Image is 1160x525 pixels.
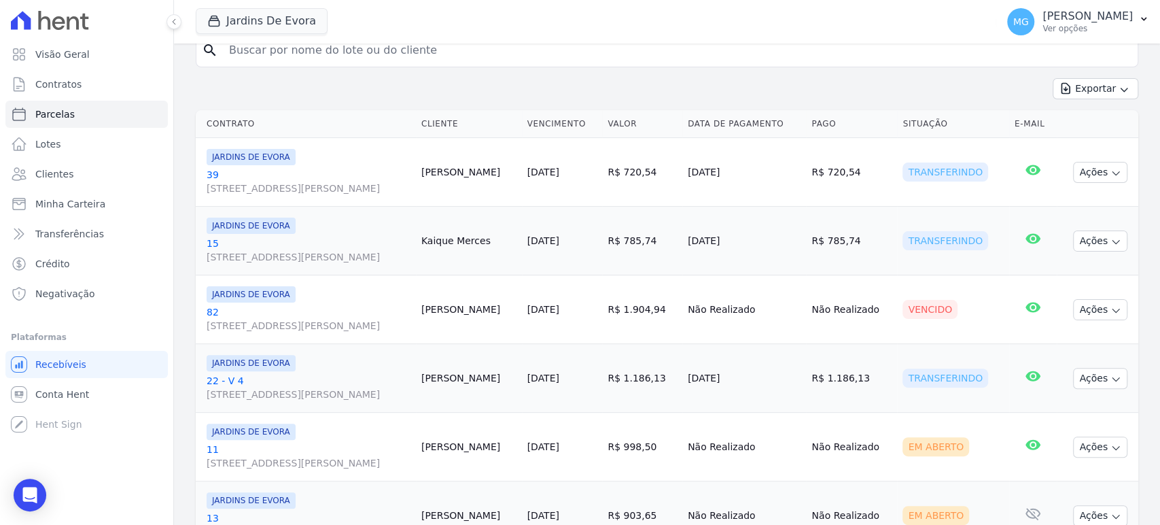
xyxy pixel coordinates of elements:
button: Ações [1073,231,1127,252]
a: Recebíveis [5,351,168,378]
a: 39[STREET_ADDRESS][PERSON_NAME] [207,168,410,195]
span: [STREET_ADDRESS][PERSON_NAME] [207,388,410,401]
td: [PERSON_NAME] [416,138,522,207]
span: JARDINS DE EVORA [207,218,296,234]
td: [DATE] [682,138,806,207]
th: Situação [897,110,1008,138]
span: Crédito [35,257,70,271]
div: Em Aberto [902,437,969,456]
input: Buscar por nome do lote ou do cliente [221,37,1132,64]
span: Clientes [35,167,73,181]
span: Minha Carteira [35,197,105,211]
a: Clientes [5,160,168,188]
a: [DATE] [527,510,559,521]
td: R$ 720,54 [602,138,682,207]
a: Crédito [5,250,168,277]
th: E-mail [1009,110,1057,138]
a: Lotes [5,131,168,158]
a: [DATE] [527,373,559,384]
div: Plataformas [11,329,162,345]
a: Transferências [5,220,168,248]
span: JARDINS DE EVORA [207,149,296,165]
span: JARDINS DE EVORA [207,286,296,303]
p: Ver opções [1042,23,1133,34]
span: [STREET_ADDRESS][PERSON_NAME] [207,250,410,264]
a: 82[STREET_ADDRESS][PERSON_NAME] [207,305,410,333]
button: Ações [1073,368,1127,389]
p: [PERSON_NAME] [1042,10,1133,23]
td: [DATE] [682,344,806,413]
div: Vencido [902,300,957,319]
td: [PERSON_NAME] [416,344,522,413]
a: [DATE] [527,441,559,452]
a: 15[STREET_ADDRESS][PERSON_NAME] [207,237,410,264]
span: MG [1013,17,1029,27]
a: Minha Carteira [5,190,168,218]
td: [DATE] [682,207,806,275]
td: R$ 785,74 [602,207,682,275]
a: Parcelas [5,101,168,128]
span: Recebíveis [35,358,86,371]
th: Pago [806,110,897,138]
th: Contrato [196,110,416,138]
span: JARDINS DE EVORA [207,424,296,440]
td: R$ 720,54 [806,138,897,207]
div: Transferindo [902,231,988,250]
th: Valor [602,110,682,138]
span: [STREET_ADDRESS][PERSON_NAME] [207,456,410,470]
button: MG [PERSON_NAME] Ver opções [996,3,1160,41]
th: Data de Pagamento [682,110,806,138]
span: Visão Geral [35,48,90,61]
td: [PERSON_NAME] [416,275,522,344]
td: R$ 1.186,13 [806,344,897,413]
span: Transferências [35,227,104,241]
td: Não Realizado [806,413,897,481]
a: Conta Hent [5,381,168,408]
td: Não Realizado [682,275,806,344]
td: R$ 998,50 [602,413,682,481]
td: Kaique Merces [416,207,522,275]
td: R$ 1.186,13 [602,344,682,413]
i: search [202,42,218,58]
td: [PERSON_NAME] [416,413,522,481]
span: Parcelas [35,107,75,121]
a: Negativação [5,280,168,307]
div: Em Aberto [902,506,969,525]
span: Lotes [35,137,61,151]
span: [STREET_ADDRESS][PERSON_NAME] [207,319,410,333]
td: Não Realizado [806,275,897,344]
th: Cliente [416,110,522,138]
a: 22 - V 4[STREET_ADDRESS][PERSON_NAME] [207,374,410,401]
div: Transferindo [902,163,988,182]
span: Negativação [35,287,95,301]
a: Contratos [5,71,168,98]
a: [DATE] [527,167,559,177]
td: R$ 1.904,94 [602,275,682,344]
span: Contratos [35,78,82,91]
a: [DATE] [527,304,559,315]
button: Ações [1073,162,1127,183]
button: Jardins De Evora [196,8,328,34]
a: 11[STREET_ADDRESS][PERSON_NAME] [207,443,410,470]
span: [STREET_ADDRESS][PERSON_NAME] [207,182,410,195]
button: Exportar [1053,78,1138,99]
button: Ações [1073,437,1127,458]
button: Ações [1073,299,1127,320]
th: Vencimento [522,110,603,138]
span: JARDINS DE EVORA [207,492,296,509]
td: R$ 785,74 [806,207,897,275]
span: Conta Hent [35,388,89,401]
span: JARDINS DE EVORA [207,355,296,371]
a: Visão Geral [5,41,168,68]
td: Não Realizado [682,413,806,481]
div: Open Intercom Messenger [14,479,46,511]
a: [DATE] [527,235,559,246]
div: Transferindo [902,369,988,388]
